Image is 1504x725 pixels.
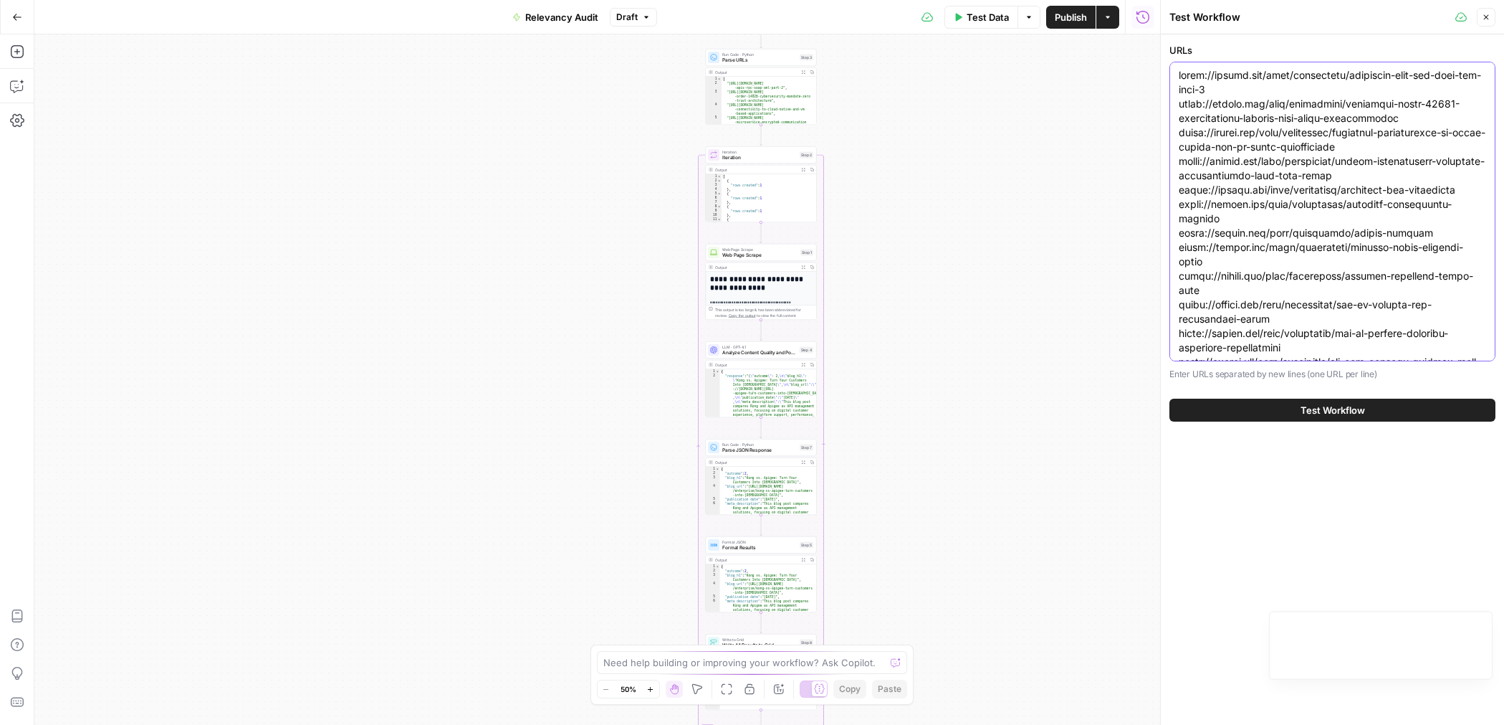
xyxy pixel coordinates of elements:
span: Parse JSON Response [722,447,797,454]
div: LoopIterationIterationStep 2Output[ { "rows_created":1 }, { "rows_created":1 }, { "rows_created":... [706,146,817,222]
div: Step 7 [800,445,813,451]
span: Toggle code folding, rows 1 through 8 [716,564,720,569]
div: 2 [706,81,722,90]
div: 3 [706,475,720,484]
div: 8 [706,204,722,209]
div: Output [715,362,797,368]
div: 2 [706,569,720,573]
button: Copy [833,680,866,698]
span: Toggle code folding, rows 2 through 4 [717,179,722,183]
div: 4 [706,103,722,115]
span: Toggle code folding, rows 11 through 13 [717,217,722,222]
g: Edge from step_5 to step_8 [760,612,762,633]
div: 6 [706,501,720,544]
div: 4 [706,484,720,497]
span: Format Results [722,544,797,551]
div: 3 [706,90,722,103]
span: Web Page Scrape [722,252,797,259]
div: 3 [706,183,722,187]
div: 4 [706,187,722,191]
div: This output is too large & has been abbreviated for review. to view the full content. [715,307,813,318]
div: Output [715,460,797,465]
div: Write to GridWrite All Results to GridStep 8Output{ "rows_created":1} [706,634,817,710]
span: Relevancy Audit [525,10,598,24]
span: Web Page Scrape [722,247,797,252]
span: Copy [839,683,861,696]
div: Step 5 [800,542,813,549]
div: 1 [706,369,720,374]
div: Output [715,265,797,270]
span: Toggle code folding, rows 1 through 33 [717,77,722,81]
span: Write All Results to Grid [722,642,797,649]
div: Format JSONFormat ResultsStep 5Output{ "outcome":2, "blog_h1":"Kong vs. Apigee: Turn Your Custome... [706,536,817,612]
div: Output [715,167,797,173]
div: 5 [706,115,722,128]
span: Toggle code folding, rows 1 through 3 [716,369,720,374]
div: 4 [706,582,720,594]
span: Publish [1055,10,1087,24]
div: 1 [706,564,720,569]
div: Step 2 [800,152,813,158]
span: Test Workflow [1301,403,1365,417]
div: 1 [706,467,720,471]
g: Edge from step_1 to step_4 [760,320,762,341]
span: LLM · GPT-4.1 [722,344,797,350]
div: 2 [706,471,720,475]
div: 1 [706,77,722,81]
button: Relevancy Audit [504,6,607,29]
span: Run Code · Python [722,52,797,57]
button: Test Workflow [1169,399,1495,422]
button: Draft [610,8,657,27]
button: Paste [872,680,907,698]
span: Toggle code folding, rows 5 through 7 [717,191,722,196]
span: Parse URLs [722,57,797,64]
div: 11 [706,217,722,222]
span: Toggle code folding, rows 1 through 8 [716,467,720,471]
button: Publish [1046,6,1096,29]
label: URLs [1169,43,1495,57]
div: Step 3 [800,55,813,61]
span: Test Data [967,10,1009,24]
div: 5 [706,191,722,196]
div: 3 [706,573,720,582]
g: Edge from step_2 to step_1 [760,222,762,243]
div: 2 [706,374,720,485]
div: Step 1 [800,250,813,256]
button: Test Data [944,6,1017,29]
div: 1 [706,174,722,179]
span: Write to Grid [722,637,797,643]
div: 5 [706,594,720,599]
div: 12 [706,222,722,226]
div: 9 [706,209,722,213]
span: Iteration [722,149,797,155]
span: Toggle code folding, rows 1 through 95 [717,174,722,179]
span: Analyze Content Quality and Potential [722,349,797,356]
div: Step 4 [800,347,814,354]
div: Output [715,70,797,75]
div: Step 8 [800,640,813,646]
span: Paste [878,683,901,696]
div: 6 [706,196,722,200]
span: Copy the output [729,313,756,318]
div: LLM · GPT-4.1Analyze Content Quality and PotentialStep 4Output{ "response":"{\"outcome\": 2,\n\"b... [706,341,817,417]
g: Edge from start to step_3 [760,27,762,48]
div: Run Code · PythonParse URLsStep 3Output[ "[URL][DOMAIN_NAME] -apis-rpc-soap-xml-part-2", "[URL][D... [706,49,817,125]
div: 6 [706,599,720,642]
div: 5 [706,497,720,501]
div: Output [715,557,797,563]
div: Run Code · PythonParse JSON ResponseStep 7Output{ "outcome":2, "blog_h1":"Kong vs. Apigee: Turn Y... [706,439,817,515]
div: 10 [706,213,722,217]
div: 2 [706,179,722,183]
span: Iteration [722,154,797,161]
span: Format JSON [722,539,797,545]
g: Edge from step_3 to step_2 [760,125,762,146]
span: Run Code · Python [722,442,797,447]
div: 7 [706,200,722,204]
g: Edge from step_7 to step_5 [760,515,762,536]
g: Edge from step_4 to step_7 [760,417,762,438]
p: Enter URLs separated by new lines (one URL per line) [1169,367,1495,382]
span: 50% [621,683,636,695]
span: Toggle code folding, rows 8 through 10 [717,204,722,209]
span: Draft [616,11,638,24]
